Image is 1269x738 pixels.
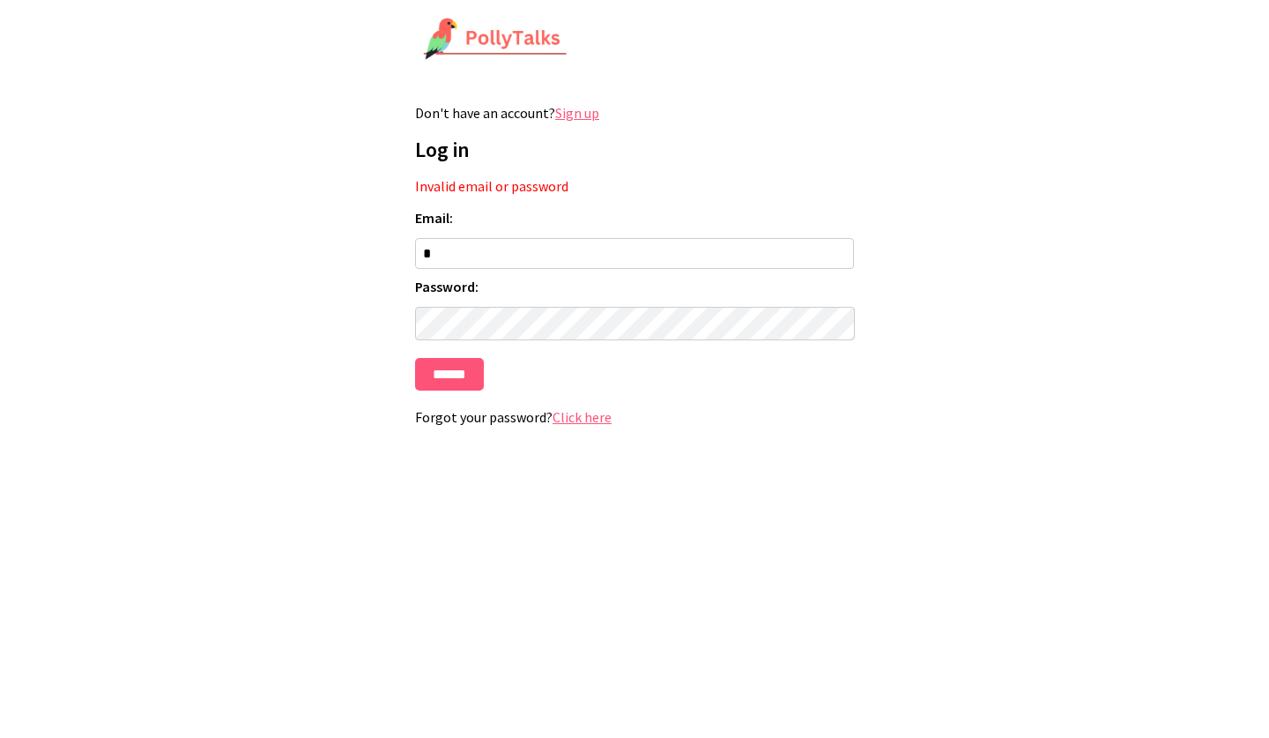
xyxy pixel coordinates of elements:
[415,209,854,227] label: Email:
[415,104,854,122] p: Don't have an account?
[415,136,854,163] h1: Log in
[415,408,854,426] p: Forgot your password?
[423,18,568,62] img: PollyTalks Logo
[415,278,854,295] label: Password:
[553,408,612,426] a: Click here
[415,177,854,195] p: Invalid email or password
[555,104,599,122] a: Sign up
